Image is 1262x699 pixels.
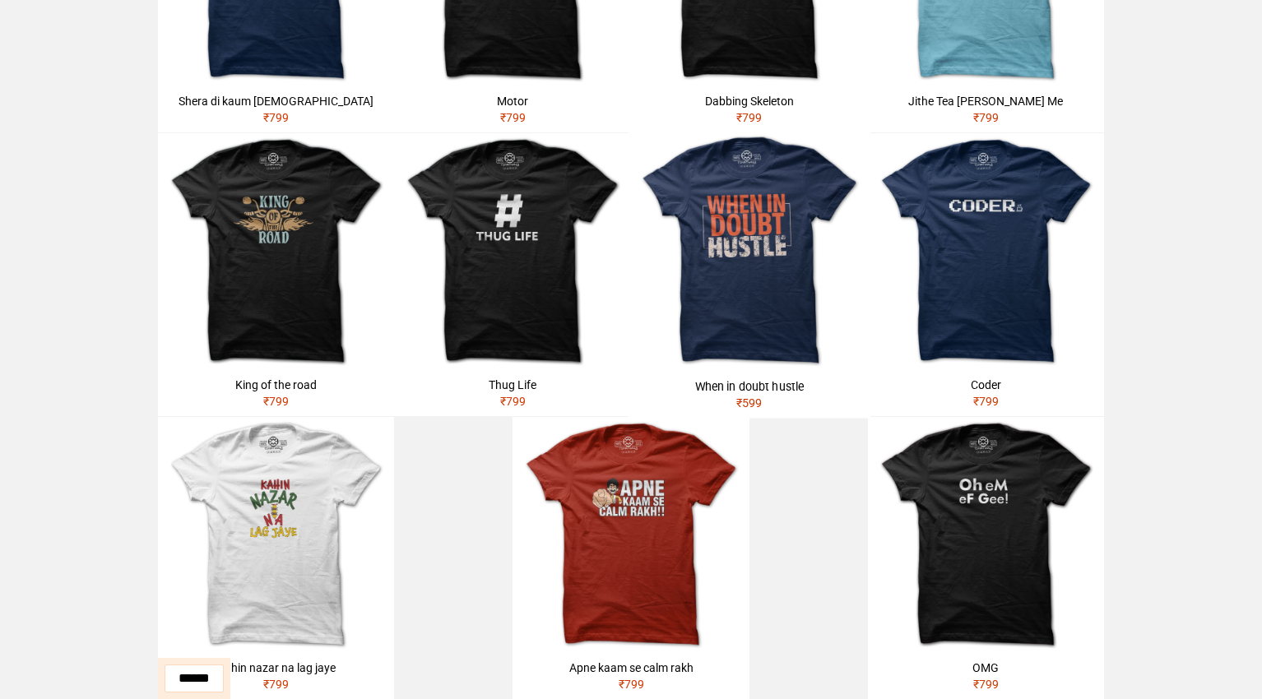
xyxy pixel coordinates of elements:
[868,133,1105,415] a: Coder₹799
[629,131,870,372] img: when-in-doubt-hustle.jpg
[158,133,395,415] a: King of the road₹799
[875,93,1098,109] div: Jithe Tea [PERSON_NAME] Me
[158,417,395,653] img: kahin-nazar-na-lag-jaye.jpg
[158,417,395,699] a: Kahin nazar na lag jaye₹799
[619,678,644,691] span: ₹ 799
[868,417,1105,653] img: omg.jpg
[519,660,743,676] div: Apne kaam se calm rakh
[158,133,395,369] img: king-of-the-road.jpg
[868,417,1105,699] a: OMG₹799
[500,111,526,124] span: ₹ 799
[868,133,1105,369] img: coder.jpg
[973,111,999,124] span: ₹ 799
[401,93,624,109] div: Motor
[394,133,631,369] img: thug-life.jpg
[875,660,1098,676] div: OMG
[635,378,863,395] div: When in doubt hustle
[165,377,388,393] div: King of the road
[629,131,870,419] a: When in doubt hustle₹599
[500,395,526,408] span: ₹ 799
[165,660,388,676] div: Kahin nazar na lag jaye
[736,111,762,124] span: ₹ 799
[513,417,749,653] img: APNE-KAAM-SE-CALM.jpg
[513,417,749,699] a: Apne kaam se calm rakh₹799
[401,377,624,393] div: Thug Life
[973,678,999,691] span: ₹ 799
[973,395,999,408] span: ₹ 799
[263,678,289,691] span: ₹ 799
[394,133,631,415] a: Thug Life₹799
[638,93,861,109] div: Dabbing Skeleton
[165,93,388,109] div: Shera di kaum [DEMOGRAPHIC_DATA]
[263,395,289,408] span: ₹ 799
[736,397,763,410] span: ₹ 599
[263,111,289,124] span: ₹ 799
[875,377,1098,393] div: Coder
